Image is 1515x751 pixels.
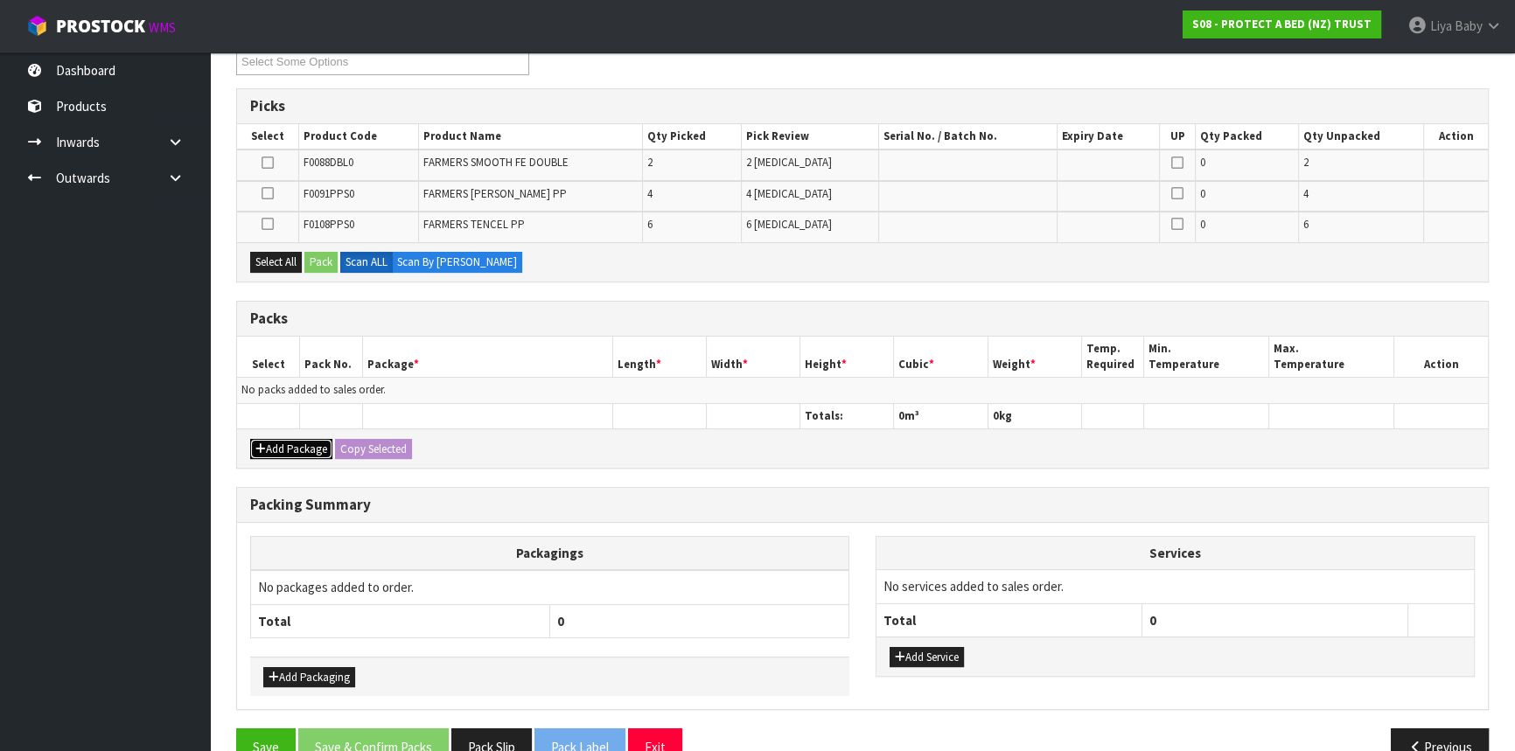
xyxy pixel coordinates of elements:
[237,378,1488,403] td: No packs added to sales order.
[647,155,653,170] span: 2
[746,155,832,170] span: 2 [MEDICAL_DATA]
[251,537,849,571] th: Packagings
[894,337,988,378] th: Cubic
[251,570,849,604] td: No packages added to order.
[741,124,879,150] th: Pick Review
[557,613,564,629] span: 0
[304,252,338,273] button: Pack
[335,439,412,460] button: Copy Selected
[1200,155,1205,170] span: 0
[304,155,353,170] span: F0088DBL0
[988,337,1081,378] th: Weight
[149,19,176,36] small: WMS
[988,403,1081,428] th: kg
[1200,217,1205,232] span: 0
[362,337,612,378] th: Package
[1160,124,1195,150] th: UP
[642,124,741,150] th: Qty Picked
[876,537,1474,570] th: Services
[1149,612,1156,629] span: 0
[1200,186,1205,201] span: 0
[418,124,642,150] th: Product Name
[1303,217,1309,232] span: 6
[340,252,393,273] label: Scan ALL
[1058,124,1160,150] th: Expiry Date
[879,124,1058,150] th: Serial No. / Batch No.
[1303,155,1309,170] span: 2
[263,667,355,688] button: Add Packaging
[250,497,1475,513] h3: Packing Summary
[800,403,894,428] th: Totals:
[304,217,354,232] span: F0108PPS0
[1455,17,1483,34] span: Baby
[876,603,1142,636] th: Total
[1183,10,1381,38] a: S08 - PROTECT A BED (NZ) TRUST
[1303,186,1309,201] span: 4
[1144,337,1269,378] th: Min. Temperature
[304,186,354,201] span: F0091PPS0
[298,124,418,150] th: Product Code
[647,217,653,232] span: 6
[746,217,832,232] span: 6 [MEDICAL_DATA]
[56,15,145,38] span: ProStock
[746,186,832,201] span: 4 [MEDICAL_DATA]
[250,310,1475,327] h3: Packs
[890,647,964,668] button: Add Service
[1430,17,1452,34] span: Liya
[1195,124,1299,150] th: Qty Packed
[898,408,904,423] span: 0
[423,186,567,201] span: FARMERS [PERSON_NAME] PP
[26,15,48,37] img: cube-alt.png
[1269,337,1394,378] th: Max. Temperature
[250,252,302,273] button: Select All
[1299,124,1424,150] th: Qty Unpacked
[251,604,550,637] th: Total
[237,337,300,378] th: Select
[612,337,706,378] th: Length
[300,337,363,378] th: Pack No.
[876,570,1474,603] td: No services added to sales order.
[1081,337,1144,378] th: Temp. Required
[237,124,298,150] th: Select
[423,217,525,232] span: FARMERS TENCEL PP
[800,337,894,378] th: Height
[706,337,799,378] th: Width
[1394,337,1488,378] th: Action
[1192,17,1372,31] strong: S08 - PROTECT A BED (NZ) TRUST
[423,155,569,170] span: FARMERS SMOOTH FE DOUBLE
[250,439,332,460] button: Add Package
[392,252,522,273] label: Scan By [PERSON_NAME]
[250,98,1475,115] h3: Picks
[1424,124,1488,150] th: Action
[894,403,988,428] th: m³
[647,186,653,201] span: 4
[993,408,999,423] span: 0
